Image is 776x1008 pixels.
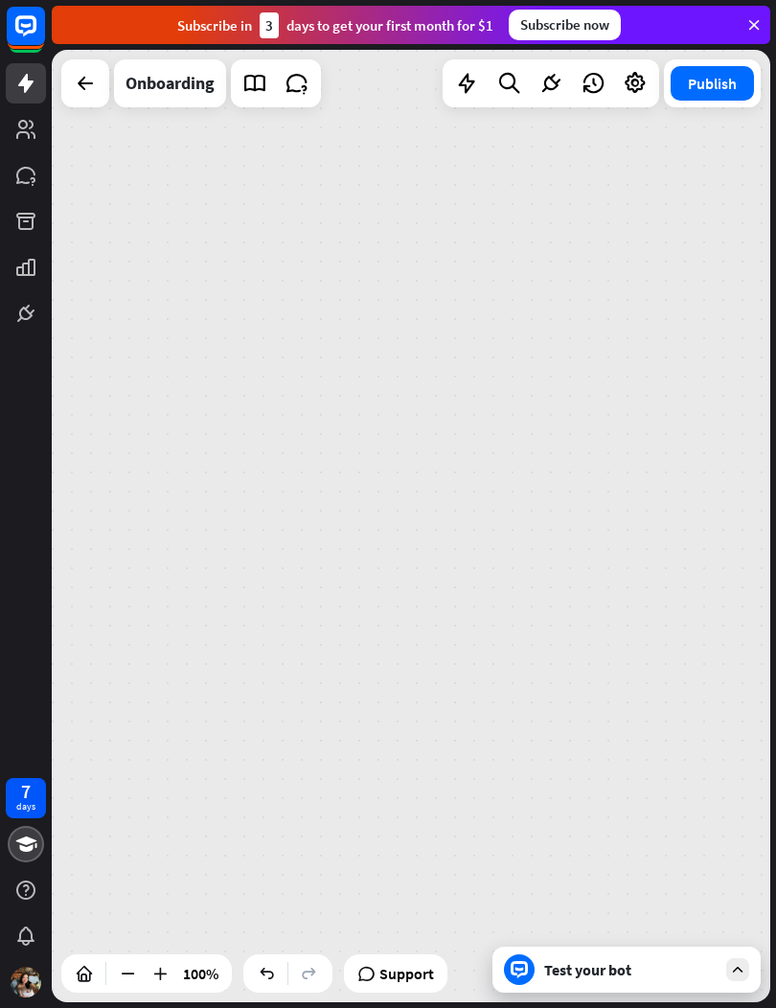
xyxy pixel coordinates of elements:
div: 3 [260,12,279,38]
a: 7 days [6,778,46,818]
div: 7 [21,783,31,800]
div: Subscribe in days to get your first month for $1 [177,12,493,38]
div: Subscribe now [509,10,621,40]
div: days [16,800,35,813]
